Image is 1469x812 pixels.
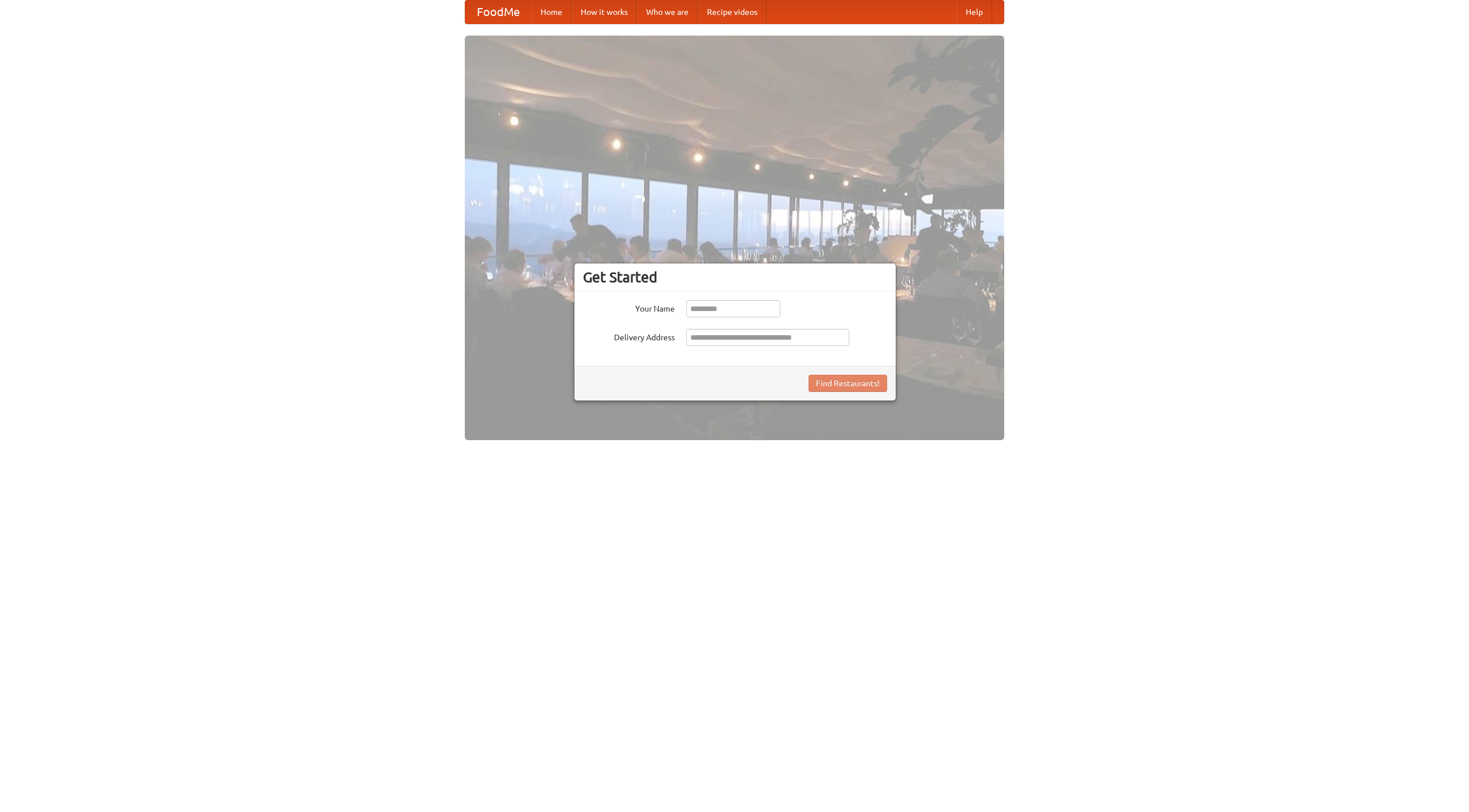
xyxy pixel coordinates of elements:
a: FoodMe [465,1,531,24]
a: How it works [572,1,637,24]
label: Delivery Address [583,329,675,343]
label: Your Name [583,300,675,314]
a: Help [957,1,992,24]
button: Find Restaurants! [809,375,887,392]
h3: Get Started [583,269,887,286]
a: Recipe videos [698,1,767,24]
a: Who we are [637,1,698,24]
a: Home [531,1,572,24]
